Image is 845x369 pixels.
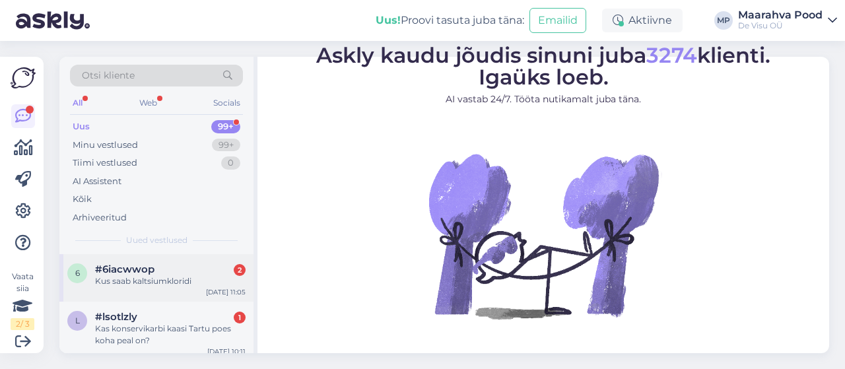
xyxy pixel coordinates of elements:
div: 0 [221,156,240,170]
span: #6iacwwop [95,263,154,275]
span: Otsi kliente [82,69,135,83]
span: 3274 [646,42,697,68]
span: l [75,316,80,325]
div: 2 / 3 [11,318,34,330]
div: Tiimi vestlused [73,156,137,170]
p: AI vastab 24/7. Tööta nutikamalt juba täna. [316,92,770,106]
div: Aktiivne [602,9,683,32]
div: 1 [234,312,246,323]
div: Minu vestlused [73,139,138,152]
div: Proovi tasuta juba täna: [376,13,524,28]
b: Uus! [376,14,401,26]
div: Web [137,94,160,112]
div: Arhiveeritud [73,211,127,224]
span: #lsotlzly [95,311,137,323]
div: All [70,94,85,112]
div: Kõik [73,193,92,206]
div: Kas konservikarbi kaasi Tartu poes koha peal on? [95,323,246,347]
div: De Visu OÜ [738,20,823,31]
span: Uued vestlused [126,234,187,246]
div: 99+ [212,139,240,152]
span: Askly kaudu jõudis sinuni juba klienti. Igaüks loeb. [316,42,770,90]
div: 99+ [211,120,240,133]
button: Emailid [529,8,586,33]
div: Maarahva Pood [738,10,823,20]
img: Askly Logo [11,67,36,88]
div: Socials [211,94,243,112]
div: AI Assistent [73,175,121,188]
img: No Chat active [424,117,662,354]
a: Maarahva PoodDe Visu OÜ [738,10,837,31]
span: 6 [75,268,80,278]
div: Kus saab kaltsiumkloridi [95,275,246,287]
div: [DATE] 10:11 [207,347,246,356]
div: 2 [234,264,246,276]
div: [DATE] 11:05 [206,287,246,297]
div: Vaata siia [11,271,34,330]
div: Uus [73,120,90,133]
div: MP [714,11,733,30]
